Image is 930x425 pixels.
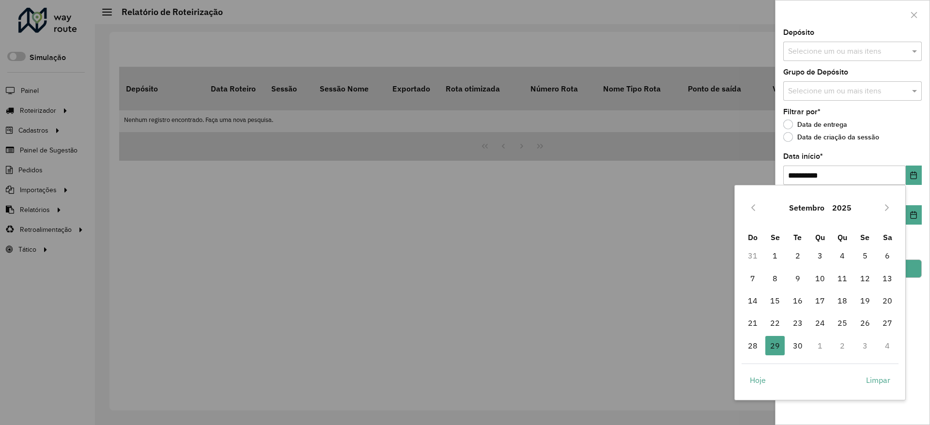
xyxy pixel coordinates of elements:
span: 29 [765,336,785,355]
td: 10 [809,267,831,289]
td: 21 [742,312,764,334]
span: 18 [833,291,852,310]
td: 9 [786,267,808,289]
span: Te [793,232,802,242]
span: 10 [810,269,830,288]
td: 3 [854,334,876,357]
span: 4 [833,246,852,265]
td: 4 [876,334,899,357]
td: 13 [876,267,899,289]
span: 21 [743,313,762,333]
td: 31 [742,244,764,267]
span: Sa [883,232,892,242]
label: Data de criação da sessão [783,132,879,142]
label: Depósito [783,27,814,38]
button: Next Month [879,200,895,215]
button: Choose Date [906,205,922,225]
td: 25 [831,312,853,334]
span: 5 [855,246,875,265]
span: 11 [833,269,852,288]
span: 16 [788,291,807,310]
button: Limpar [858,370,899,390]
span: 7 [743,269,762,288]
span: Qu [815,232,825,242]
button: Choose Month [785,196,828,219]
td: 20 [876,289,899,312]
span: 26 [855,313,875,333]
td: 29 [764,334,786,357]
td: 4 [831,244,853,267]
span: Se [860,232,869,242]
td: 11 [831,267,853,289]
button: Choose Year [828,196,855,219]
td: 24 [809,312,831,334]
span: Do [748,232,758,242]
label: Data início [783,151,823,162]
span: 6 [878,246,897,265]
span: Hoje [750,374,766,386]
td: 22 [764,312,786,334]
span: 19 [855,291,875,310]
button: Hoje [742,370,774,390]
span: Limpar [866,374,890,386]
span: 2 [788,246,807,265]
td: 16 [786,289,808,312]
span: 12 [855,269,875,288]
td: 17 [809,289,831,312]
td: 23 [786,312,808,334]
td: 1 [764,244,786,267]
label: Data de entrega [783,120,847,129]
td: 19 [854,289,876,312]
span: 23 [788,313,807,333]
button: Choose Date [906,166,922,185]
td: 2 [786,244,808,267]
td: 6 [876,244,899,267]
span: 8 [765,269,785,288]
td: 28 [742,334,764,357]
td: 8 [764,267,786,289]
td: 15 [764,289,786,312]
td: 27 [876,312,899,334]
td: 7 [742,267,764,289]
td: 5 [854,244,876,267]
span: 14 [743,291,762,310]
span: 1 [765,246,785,265]
td: 30 [786,334,808,357]
td: 1 [809,334,831,357]
td: 3 [809,244,831,267]
span: 3 [810,246,830,265]
td: 2 [831,334,853,357]
span: Qu [837,232,847,242]
span: Se [771,232,780,242]
span: 28 [743,336,762,355]
td: 12 [854,267,876,289]
label: Filtrar por [783,106,821,118]
span: 15 [765,291,785,310]
span: 24 [810,313,830,333]
span: 27 [878,313,897,333]
span: 25 [833,313,852,333]
span: 20 [878,291,897,310]
span: 30 [788,336,807,355]
div: Choose Date [734,185,906,400]
label: Grupo de Depósito [783,66,848,78]
span: 17 [810,291,830,310]
span: 9 [788,269,807,288]
span: 13 [878,269,897,288]
td: 18 [831,289,853,312]
td: 14 [742,289,764,312]
span: 22 [765,313,785,333]
td: 26 [854,312,876,334]
button: Previous Month [745,200,761,215]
